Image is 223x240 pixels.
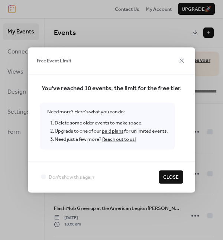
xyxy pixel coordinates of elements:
button: Close [159,170,183,184]
span: You've reached 10 events, the limit for the free tier. [40,84,183,94]
span: Close [163,173,179,181]
span: Need more? Here's what you can do: [40,103,175,150]
span: Free Event Limit [37,57,71,65]
li: Upgrade to one of our for unlimited events. [55,127,168,135]
li: Delete some older events to make space. [55,119,168,127]
a: Reach out to us! [102,135,136,145]
li: Need just a few more? [55,136,168,144]
span: Don't show this again [49,173,94,181]
a: paid plans [102,126,123,136]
